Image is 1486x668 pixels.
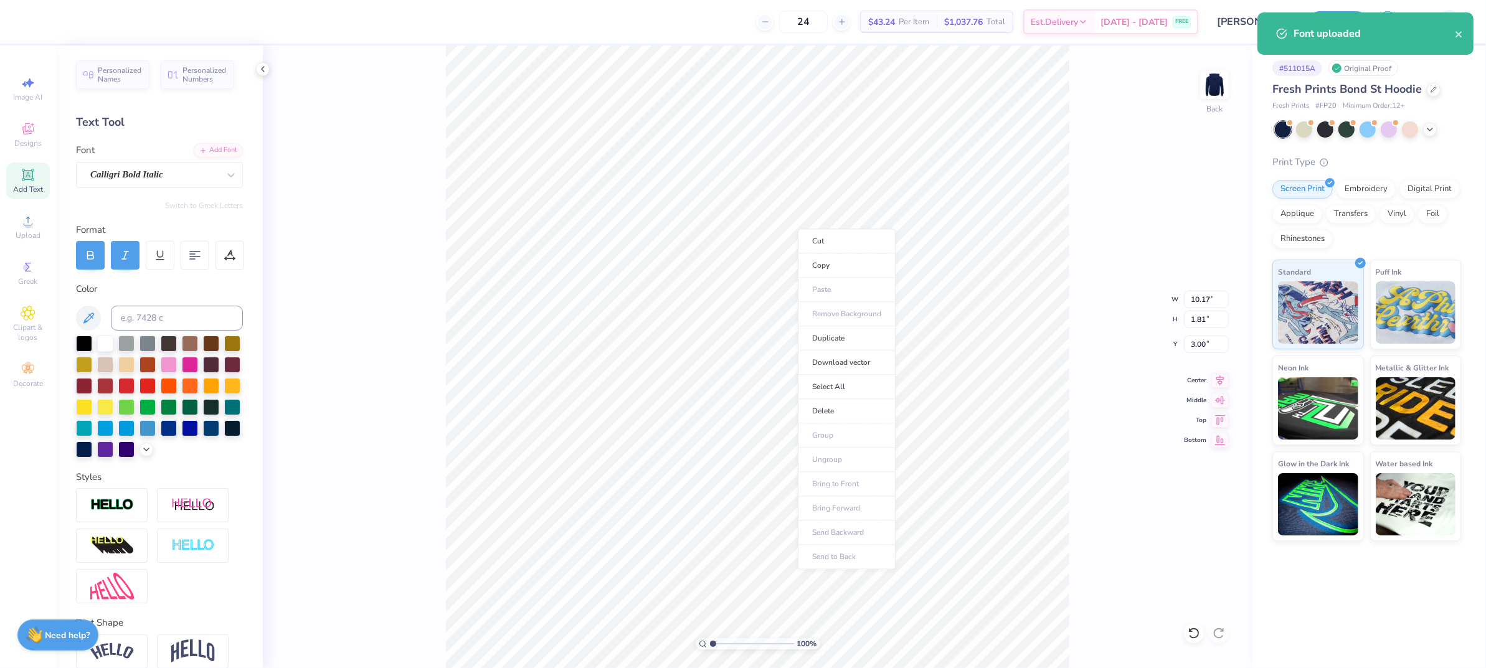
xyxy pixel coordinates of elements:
div: Add Font [194,143,243,158]
input: – – [779,11,828,33]
span: Image AI [14,92,43,102]
span: Bottom [1184,436,1206,445]
div: Screen Print [1272,180,1333,199]
img: Arc [90,643,134,660]
span: Personalized Names [98,66,142,83]
div: Original Proof [1328,60,1398,76]
label: Font [76,143,95,158]
img: Negative Space [171,539,215,553]
img: Free Distort [90,573,134,600]
span: Water based Ink [1376,457,1433,470]
img: Arch [171,639,215,663]
span: Personalized Numbers [182,66,227,83]
div: Embroidery [1337,180,1396,199]
span: $1,037.76 [944,16,983,29]
span: Glow in the Dark Ink [1278,457,1349,470]
span: Center [1184,376,1206,385]
li: Download vector [798,351,896,375]
span: [DATE] - [DATE] [1100,16,1168,29]
li: Select All [798,375,896,400]
span: Fresh Prints [1272,101,1309,111]
img: Metallic & Glitter Ink [1376,377,1456,440]
img: Stroke [90,498,134,512]
span: Fresh Prints Bond St Hoodie [1272,82,1422,96]
span: Total [987,16,1005,29]
span: Puff Ink [1376,265,1402,278]
span: $43.24 [868,16,895,29]
span: Greek [19,276,38,286]
span: Top [1184,416,1206,425]
div: Print Type [1272,155,1461,169]
div: Transfers [1326,205,1376,223]
div: Foil [1418,205,1447,223]
span: 100 % [797,638,817,649]
div: Text Shape [76,616,243,630]
button: Switch to Greek Letters [165,200,243,210]
div: Digital Print [1399,180,1460,199]
li: Duplicate [798,327,896,351]
img: Neon Ink [1278,377,1358,440]
div: Vinyl [1380,205,1414,223]
button: close [1455,26,1464,41]
div: Rhinestones [1272,230,1333,248]
span: Est. Delivery [1031,16,1078,29]
li: Copy [798,254,896,278]
div: Applique [1272,205,1322,223]
div: # 511015A [1272,60,1322,76]
li: Cut [798,229,896,254]
li: Delete [798,400,896,424]
span: Clipart & logos [6,322,50,342]
img: Back [1202,72,1227,97]
span: Decorate [13,379,43,388]
img: Standard [1278,281,1358,344]
div: Styles [76,470,243,484]
span: Metallic & Glitter Ink [1376,361,1449,374]
img: 3d Illusion [90,536,134,556]
span: # FP20 [1315,101,1337,111]
strong: Need help? [45,629,90,641]
img: Glow in the Dark Ink [1278,473,1358,535]
div: Color [76,282,243,296]
span: FREE [1175,17,1188,26]
div: Format [76,223,244,237]
input: Untitled Design [1208,9,1299,34]
div: Text Tool [76,114,243,131]
span: Per Item [899,16,929,29]
img: Puff Ink [1376,281,1456,344]
img: Water based Ink [1376,473,1456,535]
span: Upload [16,230,40,240]
div: Font uploaded [1294,26,1455,41]
span: Minimum Order: 12 + [1343,101,1405,111]
span: Add Text [13,184,43,194]
span: Middle [1184,396,1206,405]
div: Back [1206,103,1223,115]
span: Standard [1278,265,1311,278]
img: Shadow [171,497,215,513]
span: Neon Ink [1278,361,1309,374]
input: e.g. 7428 c [111,306,243,331]
span: Designs [14,138,42,148]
